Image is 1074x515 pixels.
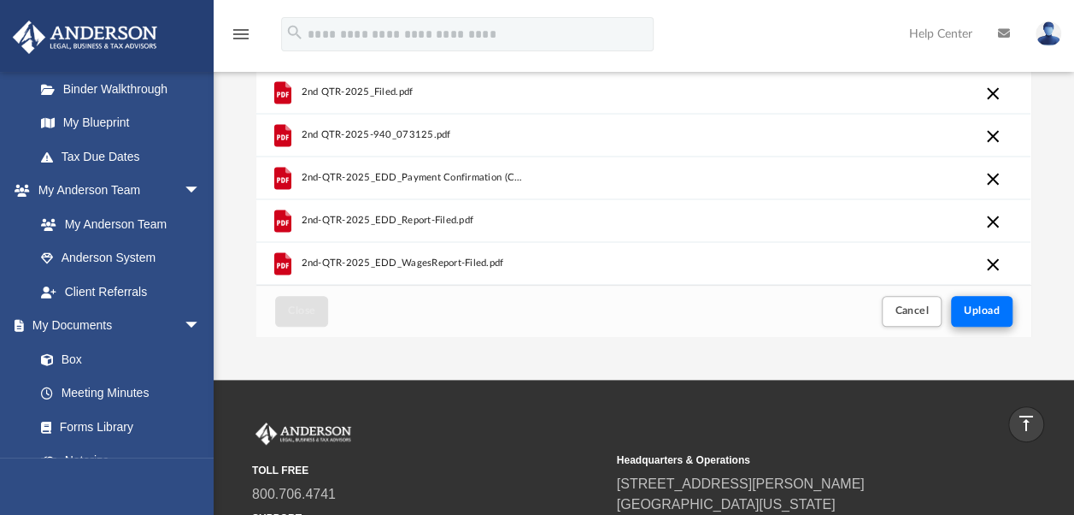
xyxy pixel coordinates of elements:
[983,83,1004,104] button: Cancel this upload
[24,410,209,444] a: Forms Library
[231,33,251,44] a: menu
[252,423,355,445] img: Anderson Advisors Platinum Portal
[12,309,218,343] a: My Documentsarrow_drop_down
[252,463,605,478] small: TOLL FREE
[24,376,218,411] a: Meeting Minutes
[288,305,315,316] span: Close
[951,296,1012,326] button: Upload
[24,106,218,140] a: My Blueprint
[1008,406,1044,442] a: vertical_align_top
[617,453,970,468] small: Headquarters & Operations
[983,169,1004,189] button: Cancel this upload
[882,296,942,326] button: Cancel
[302,257,504,269] span: 2nd-QTR-2025_EDD_WagesReport-Filed.pdf
[285,23,304,42] i: search
[184,174,218,209] span: arrow_drop_down
[1016,413,1036,434] i: vertical_align_top
[895,305,929,316] span: Cancel
[983,254,1004,275] button: Cancel this upload
[1036,21,1061,46] img: User Pic
[24,342,209,376] a: Box
[24,207,209,241] a: My Anderson Team
[302,215,474,226] span: 2nd-QTR-2025_EDD_Report-Filed.pdf
[964,305,1000,316] span: Upload
[275,296,328,326] button: Close
[24,275,218,309] a: Client Referrals
[302,129,451,140] span: 2nd QTR-2025-940_073125.pdf
[302,86,414,98] span: 2nd QTR-2025_Filed.pdf
[231,24,251,44] i: menu
[8,21,162,54] img: Anderson Advisors Platinum Portal
[184,309,218,344] span: arrow_drop_down
[617,497,836,512] a: [GEOGRAPHIC_DATA][US_STATE]
[302,172,526,183] span: 2nd-QTR-2025_EDD_Payment Confirmation (ChaseAcc).pdf
[983,126,1004,146] button: Cancel this upload
[983,211,1004,232] button: Cancel this upload
[12,174,218,208] a: My Anderson Teamarrow_drop_down
[24,139,226,174] a: Tax Due Dates
[24,444,218,478] a: Notarize
[252,487,336,501] a: 800.706.4741
[617,477,865,491] a: [STREET_ADDRESS][PERSON_NAME]
[24,72,226,106] a: Binder Walkthrough
[24,241,218,275] a: Anderson System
